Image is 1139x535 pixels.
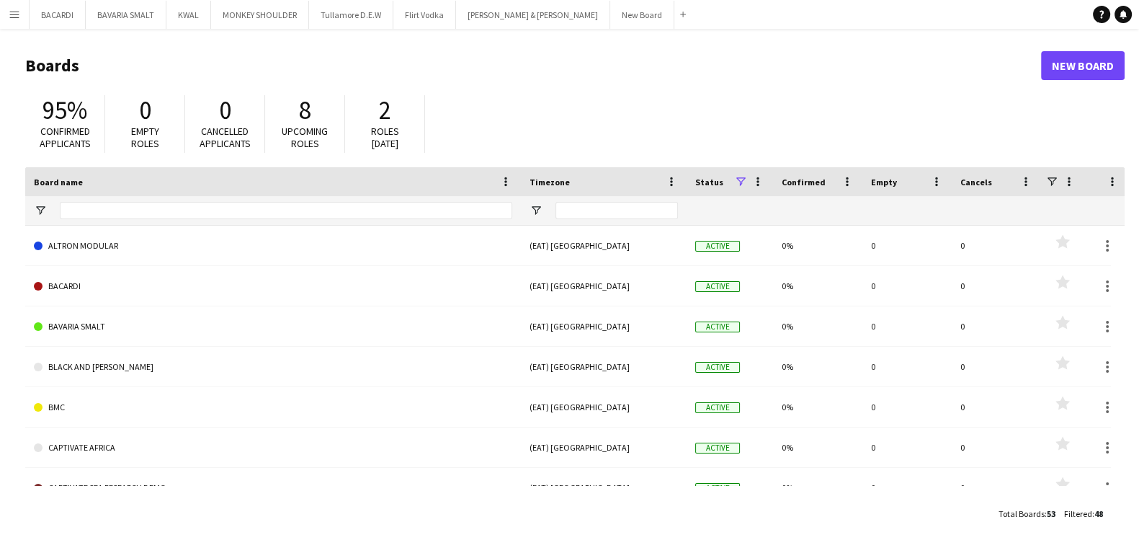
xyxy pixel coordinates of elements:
span: Active [695,241,740,252]
span: 2 [379,94,391,126]
span: 8 [299,94,311,126]
div: (EAT) [GEOGRAPHIC_DATA] [521,226,687,265]
a: New Board [1041,51,1125,80]
button: BAVARIA SMALT [86,1,166,29]
span: Empty [871,177,897,187]
span: Active [695,443,740,454]
a: ALTRON MODULAR [34,226,512,266]
div: 0 [952,306,1041,346]
button: Flirt Vodka [393,1,456,29]
span: Confirmed applicants [40,125,91,150]
span: Filtered [1064,508,1092,519]
span: Empty roles [131,125,159,150]
div: (EAT) [GEOGRAPHIC_DATA] [521,428,687,467]
div: 0 [862,347,952,386]
span: Board name [34,177,83,187]
a: BLACK AND [PERSON_NAME] [34,347,512,387]
div: 0 [952,347,1041,386]
div: 0% [773,266,862,306]
a: BAVARIA SMALT [34,306,512,347]
button: Tullamore D.E.W [309,1,393,29]
span: Active [695,362,740,373]
button: New Board [610,1,674,29]
div: 0 [952,428,1041,467]
span: Active [695,322,740,332]
div: 0 [952,226,1041,265]
span: Cancelled applicants [200,125,251,150]
div: 0% [773,468,862,508]
div: 0 [862,306,952,346]
div: (EAT) [GEOGRAPHIC_DATA] [521,266,687,306]
button: BACARDI [30,1,86,29]
span: Active [695,281,740,292]
button: [PERSON_NAME] & [PERSON_NAME] [456,1,610,29]
span: Roles [DATE] [371,125,399,150]
a: CAPTIVATE SFA RESEARCH DEMO [34,468,512,508]
div: 0 [952,468,1041,508]
span: 48 [1094,508,1103,519]
a: BACARDI [34,266,512,306]
div: 0 [952,266,1041,306]
span: Status [695,177,723,187]
span: Total Boards [999,508,1045,519]
button: KWAL [166,1,211,29]
span: 53 [1047,508,1055,519]
div: 0 [862,226,952,265]
div: 0% [773,306,862,346]
div: 0% [773,428,862,467]
div: (EAT) [GEOGRAPHIC_DATA] [521,468,687,508]
div: 0 [952,387,1041,427]
div: : [999,500,1055,528]
button: MONKEY SHOULDER [211,1,309,29]
div: 0 [862,387,952,427]
button: Open Filter Menu [530,204,542,217]
span: Confirmed [782,177,826,187]
div: 0 [862,428,952,467]
input: Timezone Filter Input [555,202,678,219]
span: Upcoming roles [282,125,328,150]
span: 95% [43,94,87,126]
div: 0% [773,387,862,427]
button: Open Filter Menu [34,204,47,217]
div: (EAT) [GEOGRAPHIC_DATA] [521,347,687,386]
span: Cancels [960,177,992,187]
div: 0 [862,266,952,306]
div: 0% [773,226,862,265]
div: 0 [862,468,952,508]
a: CAPTIVATE AFRICA [34,428,512,468]
span: 0 [219,94,231,126]
span: Active [695,483,740,494]
span: 0 [139,94,151,126]
span: Active [695,402,740,413]
div: (EAT) [GEOGRAPHIC_DATA] [521,306,687,346]
div: : [1064,500,1103,528]
input: Board name Filter Input [60,202,512,219]
a: BMC [34,387,512,428]
span: Timezone [530,177,570,187]
div: (EAT) [GEOGRAPHIC_DATA] [521,387,687,427]
h1: Boards [25,55,1041,76]
div: 0% [773,347,862,386]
